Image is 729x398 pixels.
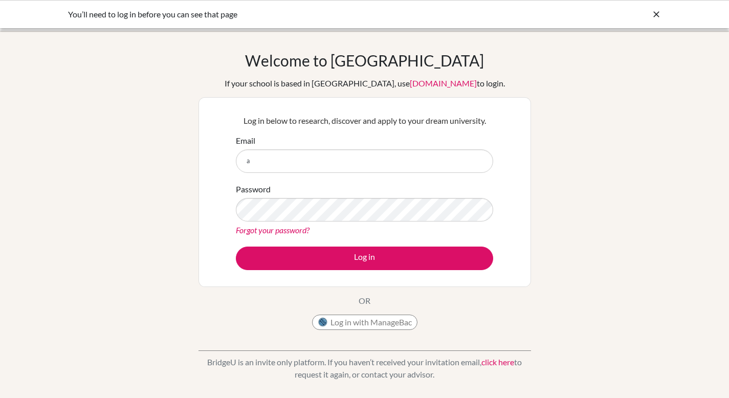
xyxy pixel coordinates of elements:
[236,115,493,127] p: Log in below to research, discover and apply to your dream university.
[410,78,477,88] a: [DOMAIN_NAME]
[198,356,531,381] p: BridgeU is an invite only platform. If you haven’t received your invitation email, to request it ...
[236,225,310,235] a: Forgot your password?
[225,77,505,90] div: If your school is based in [GEOGRAPHIC_DATA], use to login.
[481,357,514,367] a: click here
[236,247,493,270] button: Log in
[245,51,484,70] h1: Welcome to [GEOGRAPHIC_DATA]
[359,295,370,307] p: OR
[68,8,508,20] div: You’ll need to log in before you can see that page
[236,183,271,195] label: Password
[236,135,255,147] label: Email
[312,315,417,330] button: Log in with ManageBac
